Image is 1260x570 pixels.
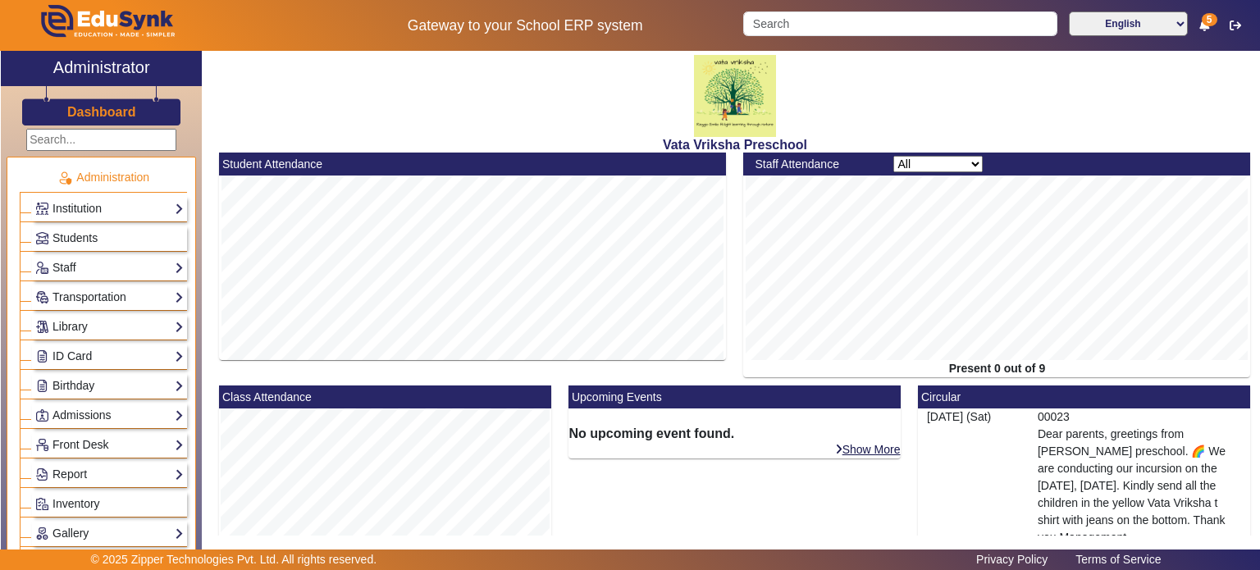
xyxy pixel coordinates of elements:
a: Dashboard [66,103,137,121]
p: Administration [20,169,187,186]
img: Administration.png [57,171,72,185]
div: Staff Attendance [746,156,885,173]
a: Privacy Policy [968,549,1056,570]
div: Present 0 out of 9 [743,360,1250,377]
div: [DATE] (Sat) [918,408,1029,546]
img: Students.png [36,232,48,244]
mat-card-header: Student Attendance [219,153,726,176]
span: Students [52,231,98,244]
input: Search... [26,129,176,151]
span: Inventory [52,497,100,510]
h3: Dashboard [67,104,136,120]
p: Dear parents, greetings from [PERSON_NAME] preschool. 🌈 We are conducting our incursion on the [D... [1038,426,1242,546]
h6: No upcoming event found. [568,426,901,441]
a: Terms of Service [1067,549,1169,570]
div: 00023 [1029,408,1250,546]
h5: Gateway to your School ERP system [324,17,726,34]
input: Search [743,11,1057,36]
span: 5 [1202,13,1217,26]
h2: Administrator [53,57,150,77]
a: Show More [834,442,902,457]
a: Administrator [1,51,202,86]
mat-card-header: Class Attendance [219,385,551,408]
mat-card-header: Circular [918,385,1250,408]
mat-card-header: Upcoming Events [568,385,901,408]
img: 817d6453-c4a2-41f8-ac39-e8a470f27eea [694,55,776,137]
a: Inventory [35,495,184,513]
a: Students [35,229,184,248]
p: © 2025 Zipper Technologies Pvt. Ltd. All rights reserved. [91,551,377,568]
img: Inventory.png [36,498,48,510]
h2: Vata Vriksha Preschool [211,137,1259,153]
